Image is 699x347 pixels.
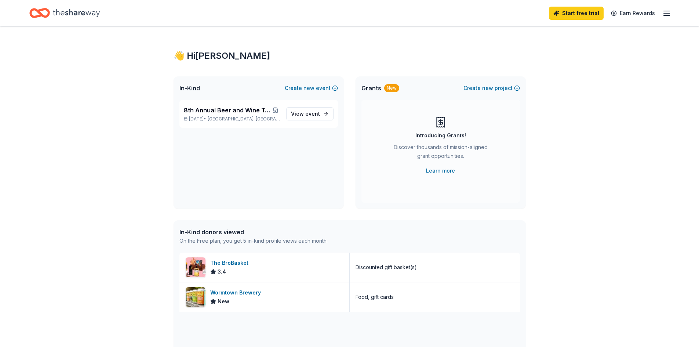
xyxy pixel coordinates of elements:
[179,236,328,245] div: On the Free plan, you get 5 in-kind profile views each month.
[174,50,526,62] div: 👋 Hi [PERSON_NAME]
[218,267,226,276] span: 3.4
[218,297,229,306] span: New
[361,84,381,93] span: Grants
[549,7,604,20] a: Start free trial
[29,4,100,22] a: Home
[305,111,320,117] span: event
[186,257,205,277] img: Image for The BroBasket
[356,293,394,301] div: Food, gift cards
[607,7,659,20] a: Earn Rewards
[303,84,314,93] span: new
[384,84,399,92] div: New
[463,84,520,93] button: Createnewproject
[208,116,280,122] span: [GEOGRAPHIC_DATA], [GEOGRAPHIC_DATA]
[356,263,417,272] div: Discounted gift basket(s)
[391,143,491,163] div: Discover thousands of mission-aligned grant opportunities.
[179,228,328,236] div: In-Kind donors viewed
[184,116,280,122] p: [DATE] •
[415,131,466,140] div: Introducing Grants!
[184,106,271,115] span: 8th Annual Beer and Wine Tasting for a Cause
[426,166,455,175] a: Learn more
[210,288,264,297] div: Wormtown Brewery
[286,107,334,120] a: View event
[285,84,338,93] button: Createnewevent
[291,109,320,118] span: View
[179,84,200,93] span: In-Kind
[482,84,493,93] span: new
[210,259,251,267] div: The BroBasket
[186,287,205,307] img: Image for Wormtown Brewery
